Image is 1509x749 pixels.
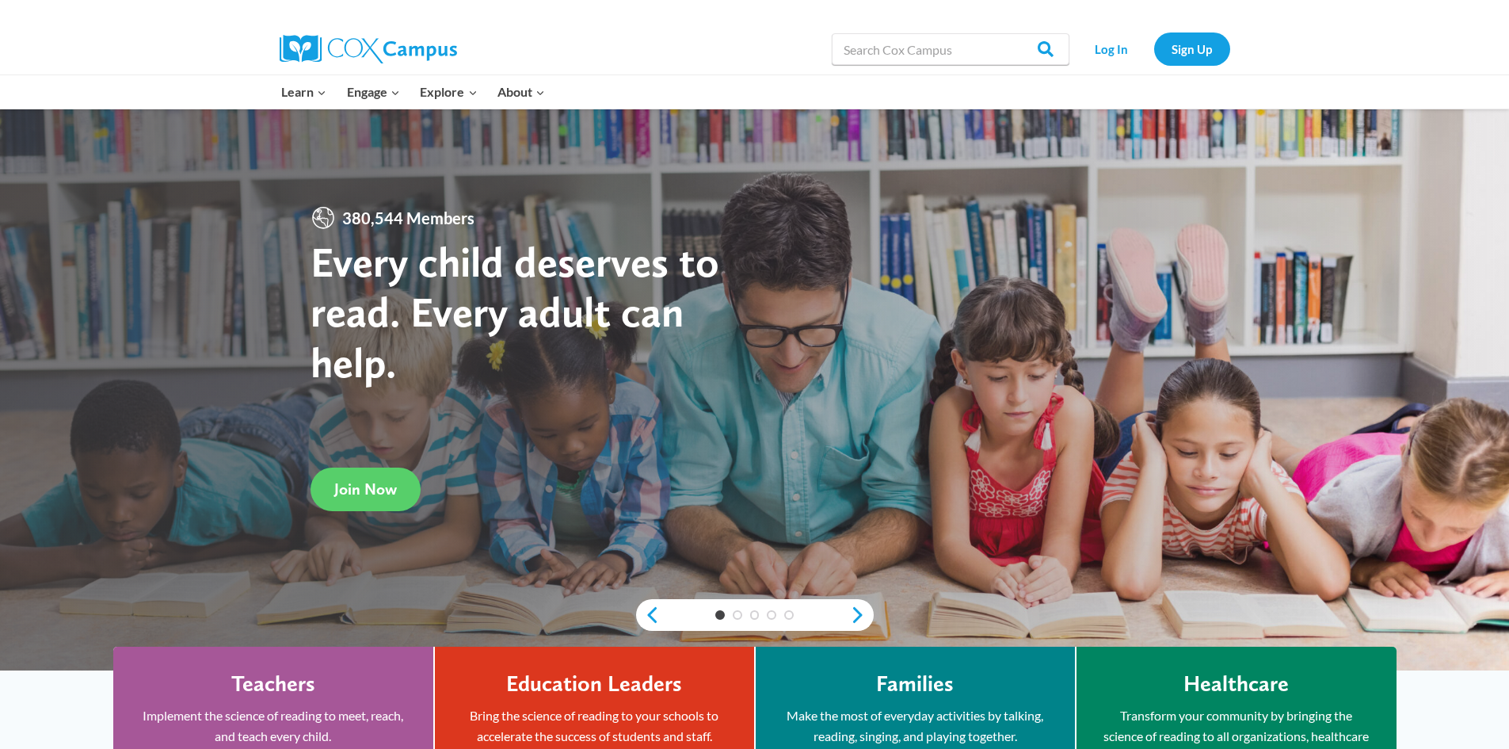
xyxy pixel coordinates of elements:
[784,610,794,620] a: 5
[334,480,397,499] span: Join Now
[497,82,545,102] span: About
[636,599,874,631] div: content slider buttons
[281,82,326,102] span: Learn
[779,705,1051,746] p: Make the most of everyday activities by talking, reading, singing, and playing together.
[420,82,477,102] span: Explore
[272,75,555,109] nav: Primary Navigation
[876,671,954,697] h4: Families
[1183,671,1289,697] h4: Healthcare
[336,205,481,231] span: 380,544 Members
[231,671,315,697] h4: Teachers
[750,610,760,620] a: 3
[506,671,682,697] h4: Education Leaders
[1154,32,1230,65] a: Sign Up
[1077,32,1230,65] nav: Secondary Navigation
[137,705,410,746] p: Implement the science of reading to meet, reach, and teach every child.
[832,33,1069,65] input: Search Cox Campus
[636,606,660,625] a: previous
[733,610,742,620] a: 2
[459,705,730,746] p: Bring the science of reading to your schools to accelerate the success of students and staff.
[850,606,874,625] a: next
[311,468,421,511] a: Join Now
[347,82,400,102] span: Engage
[715,610,725,620] a: 1
[311,236,719,388] strong: Every child deserves to read. Every adult can help.
[280,35,457,63] img: Cox Campus
[1077,32,1146,65] a: Log In
[767,610,776,620] a: 4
